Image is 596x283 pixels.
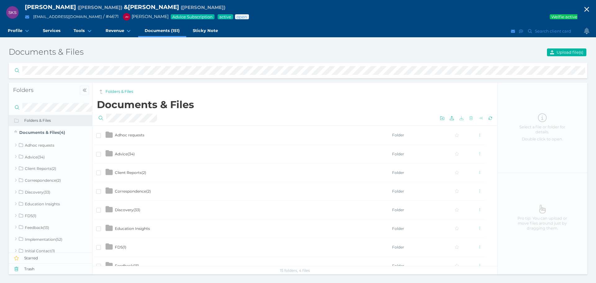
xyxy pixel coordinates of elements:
button: Download selected files [458,114,465,122]
td: Folder [392,200,438,219]
span: Pro tip: You can upload or move files around just by dragging them. [511,216,574,231]
a: Profile [1,25,36,37]
span: Preferred name [181,4,225,10]
a: Correspondence(2) [9,175,92,186]
button: Move [477,114,485,122]
td: Adhoc requests [115,126,392,144]
td: Folder [392,182,438,200]
span: [PERSON_NAME] [120,14,169,19]
a: Documents (151) [138,25,186,37]
td: Folder [392,126,438,144]
a: Services [36,25,67,37]
button: Create folder [438,114,446,122]
a: Advice(34) [9,151,92,163]
span: Tools [74,28,85,33]
span: Education Insights [115,226,150,231]
span: Folders & Files [24,118,93,123]
span: FDS ( 1 ) [115,245,126,249]
span: Starred [24,256,93,261]
span: Revenue [106,28,124,33]
span: Documents (151) [145,28,180,33]
a: Client Reports(2) [9,163,92,175]
button: Upload one or more files [448,114,456,122]
span: [PERSON_NAME] [25,3,76,11]
span: Trash [24,267,93,272]
span: Profile [8,28,22,33]
span: Correspondence ( 2 ) [115,189,151,194]
a: Adhoc requests [9,139,92,151]
td: FDS(1) [115,238,392,256]
h3: Documents & Files [9,47,395,57]
span: Upload file(s) [555,50,586,55]
td: Folder [392,163,438,182]
span: Advice ( 34 ) [115,152,135,156]
button: Starred [9,253,93,263]
td: Feedback(13) [115,256,392,275]
span: Services [43,28,61,33]
span: Sticky Note [193,28,218,33]
span: Feedback ( 13 ) [115,263,139,268]
a: FDS(1) [9,210,92,221]
span: 15 folders, 4 files [280,268,310,273]
h4: Folders [13,87,77,94]
a: Feedback(13) [9,221,92,233]
a: Revenue [99,25,138,37]
button: Trash [9,263,93,274]
button: Folders & Files [9,115,93,126]
span: / # 4671 [103,14,119,19]
a: Folders & Files [106,89,133,95]
a: Education Insights [9,198,92,210]
div: Jonathon Martino [123,13,130,21]
span: Select a file or folder for details. [511,125,574,135]
span: Double click to open. [511,137,574,142]
td: Folder [392,238,438,256]
button: You are in root folder and can't go up [97,88,105,96]
h2: Documents & Files [97,99,495,111]
span: Advice status: Review not yet booked in [236,14,248,19]
td: Discovery(33) [115,200,392,219]
span: Adhoc requests [115,133,144,137]
a: [EMAIL_ADDRESS][DOMAIN_NAME] [33,14,102,19]
td: Folder [392,144,438,163]
div: Susan Kay Sheldrick [6,6,19,19]
td: Folder [392,256,438,275]
button: Email [510,27,516,35]
span: Service package status: Active service agreement in place [219,14,232,19]
span: SKS [8,10,17,15]
button: Reload the list of files from server [486,114,494,122]
button: Email [23,13,31,21]
a: Initial Contact(1) [9,245,92,257]
td: Client Reports(2) [115,163,392,182]
a: Discovery(33) [9,186,92,198]
span: Search client card [534,29,574,34]
span: Advice Subscription [172,14,213,19]
td: Advice(34) [115,144,392,163]
button: Upload file(s) [547,48,586,56]
td: Education Insights [115,219,392,238]
span: Discovery ( 33 ) [115,208,140,212]
button: Delete selected files or folders [467,114,475,122]
span: Welfie active [551,14,578,19]
a: Documents & Files(4) [9,126,92,139]
td: Folder [392,219,438,238]
span: & [PERSON_NAME] [124,3,179,11]
button: Search client card [525,27,574,35]
a: Implementation(52) [9,233,92,245]
span: Client Reports ( 2 ) [115,170,146,175]
span: JM [125,16,129,18]
td: Correspondence(2) [115,182,392,200]
span: Preferred name [78,4,122,10]
button: SMS [518,27,524,35]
